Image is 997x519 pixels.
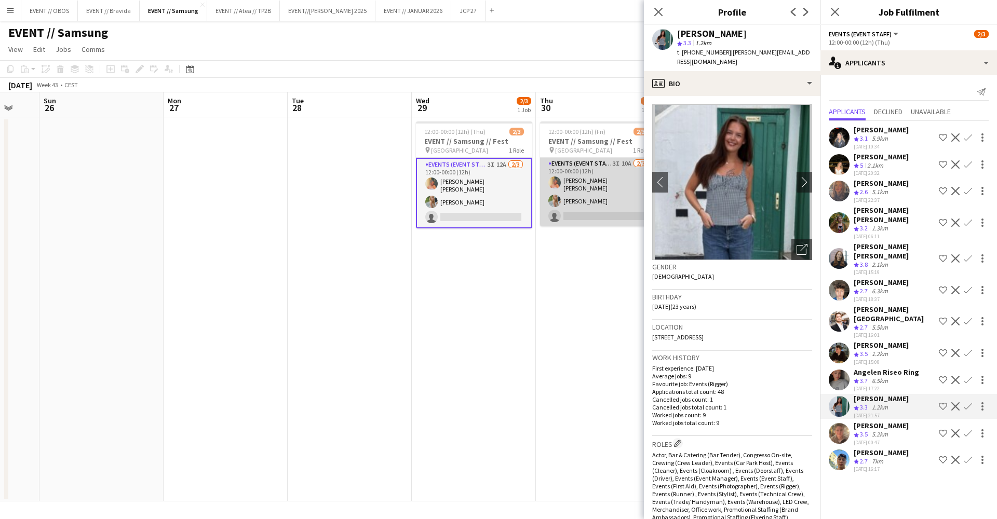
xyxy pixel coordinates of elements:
span: 3.5 [860,430,868,438]
span: Comms [82,45,105,54]
span: Mon [168,96,181,105]
p: First experience: [DATE] [652,364,812,372]
button: EVENT // Atea // TP2B [207,1,280,21]
h3: EVENT // Samsung // Fest [540,136,656,146]
div: 1 Job [517,106,531,114]
p: Worked jobs count: 9 [652,411,812,419]
a: Edit [29,43,49,56]
span: Wed [416,96,429,105]
span: 29 [414,102,429,114]
div: [DATE] 15:08 [854,359,909,365]
p: Favourite job: Events (Rigger) [652,380,812,388]
span: 2/3 [634,128,648,135]
a: Comms [77,43,109,56]
button: EVENT // JANUAR 2026 [375,1,451,21]
span: 3.3 [683,39,691,47]
span: Applicants [829,108,866,115]
div: [DATE] 21:57 [854,412,909,419]
button: EVENT // OBOS [21,1,78,21]
span: 26 [42,102,56,114]
h3: Birthday [652,292,812,302]
button: EVENT // Bravida [78,1,140,21]
div: 1.3km [870,224,890,233]
div: [PERSON_NAME] [854,152,909,161]
img: Crew avatar or photo [652,104,812,260]
span: 2.6 [860,188,868,196]
div: 12:00-00:00 (12h) (Thu)2/3EVENT // Samsung // Fest [GEOGRAPHIC_DATA]1 RoleEvents (Event Staff)3I1... [416,121,532,228]
h3: Gender [652,262,812,271]
span: 12:00-00:00 (12h) (Thu) [424,128,486,135]
div: 5.9km [870,134,890,143]
div: CEST [64,81,78,89]
div: 5.2km [870,430,890,439]
span: Jobs [56,45,71,54]
div: 2.1km [870,261,890,269]
div: [DATE] 06:11 [854,233,935,240]
span: 3.3 [860,403,868,411]
div: [PERSON_NAME] [PERSON_NAME] [854,206,935,224]
div: 7km [870,457,885,466]
span: [GEOGRAPHIC_DATA] [555,146,612,154]
div: [PERSON_NAME] [854,421,909,430]
span: 2.7 [860,457,868,465]
button: EVENT//[PERSON_NAME] 2025 [280,1,375,21]
span: Events (Event Staff) [829,30,892,38]
div: [PERSON_NAME] [854,179,909,188]
div: Applicants [820,50,997,75]
span: 2/3 [974,30,989,38]
span: Edit [33,45,45,54]
div: 1 Job [641,106,655,114]
span: t. [PHONE_NUMBER] [677,48,731,56]
span: Week 43 [34,81,60,89]
span: [GEOGRAPHIC_DATA] [431,146,488,154]
span: 3.1 [860,134,868,142]
div: [PERSON_NAME] [677,29,747,38]
span: Declined [874,108,902,115]
span: Thu [540,96,553,105]
span: Unavailable [911,108,951,115]
app-card-role: Events (Event Staff)3I12A2/312:00-00:00 (12h)[PERSON_NAME] [PERSON_NAME][PERSON_NAME] [416,158,532,228]
div: [PERSON_NAME] [854,340,909,350]
div: [PERSON_NAME] [854,125,909,134]
span: 5 [860,161,863,169]
button: JCP 27 [451,1,486,21]
span: 12:00-00:00 (12h) (Fri) [548,128,605,135]
p: Worked jobs total count: 9 [652,419,812,427]
div: [DATE] 22:37 [854,197,909,203]
h3: Location [652,322,812,332]
span: [STREET_ADDRESS] [652,333,704,341]
button: EVENT // Samsung [140,1,207,21]
span: [DEMOGRAPHIC_DATA] [652,272,714,280]
div: [PERSON_NAME] [854,394,909,403]
span: 1.2km [693,39,713,47]
span: Sun [44,96,56,105]
span: 3.2 [860,224,868,232]
span: View [8,45,23,54]
div: 1.2km [870,350,890,359]
app-job-card: 12:00-00:00 (12h) (Fri)2/3EVENT // Samsung // Fest [GEOGRAPHIC_DATA]1 RoleEvents (Event Staff)3I1... [540,121,656,226]
span: 28 [290,102,304,114]
span: 1 Role [633,146,648,154]
p: Cancelled jobs count: 1 [652,395,812,403]
a: Jobs [51,43,75,56]
div: 1.2km [870,403,890,412]
h3: Job Fulfilment [820,5,997,19]
p: Applications total count: 48 [652,388,812,395]
span: 2/3 [641,97,655,105]
app-card-role: Events (Event Staff)3I10A2/312:00-00:00 (12h)[PERSON_NAME] [PERSON_NAME][PERSON_NAME] [540,158,656,226]
span: 27 [166,102,181,114]
div: [DATE] 15:19 [854,269,935,276]
h1: EVENT // Samsung [8,25,108,40]
a: View [4,43,27,56]
span: 2.7 [860,287,868,295]
span: 1 Role [509,146,524,154]
span: 3.8 [860,261,868,268]
div: [DATE] 18:37 [854,296,909,303]
h3: Work history [652,353,812,362]
span: 2.7 [860,323,868,331]
div: [DATE] 20:32 [854,170,909,176]
div: [DATE] 00:47 [854,439,909,446]
div: 6.3km [870,287,890,296]
span: 2/3 [517,97,531,105]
